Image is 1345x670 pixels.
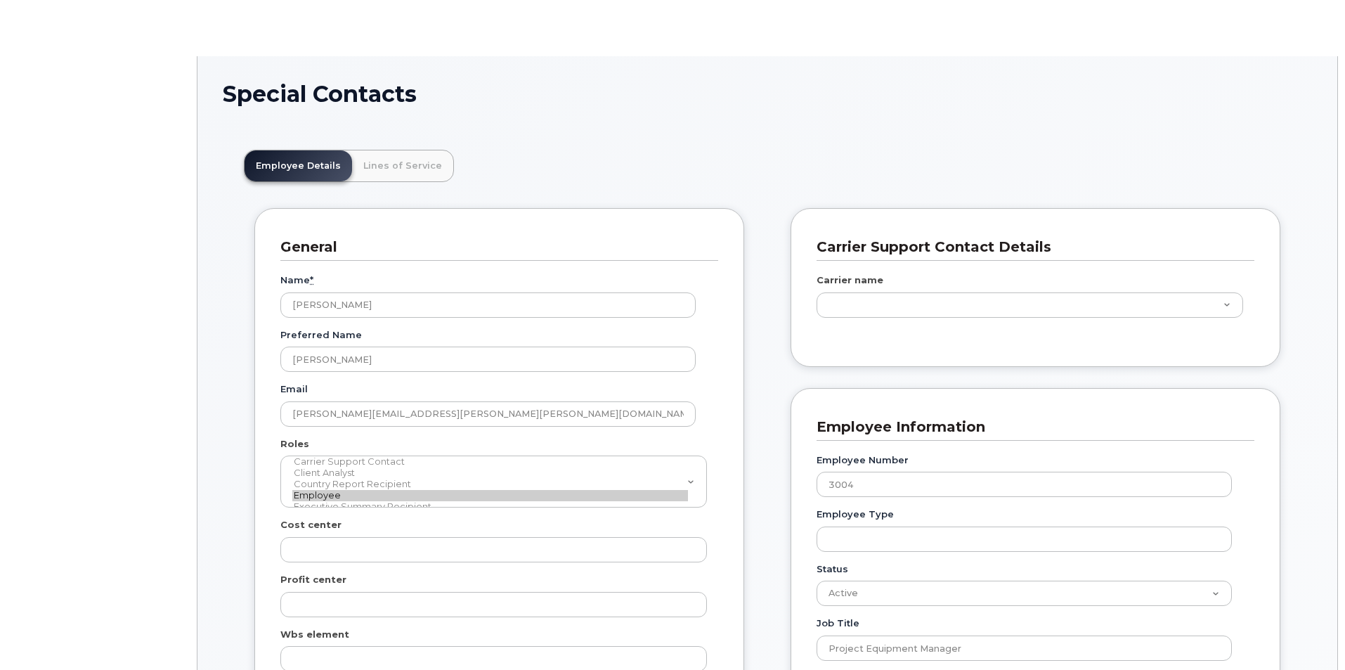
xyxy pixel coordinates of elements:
[280,273,313,287] label: Name
[280,238,708,257] h3: General
[292,456,688,468] option: Carrier Support Contact
[817,238,1244,257] h3: Carrier Support Contact Details
[817,418,1244,437] h3: Employee Information
[280,628,349,641] label: Wbs element
[292,468,688,479] option: Client Analyst
[817,273,883,287] label: Carrier name
[817,617,859,630] label: Job Title
[817,562,848,576] label: Status
[292,479,688,490] option: Country Report Recipient
[817,453,909,467] label: Employee Number
[817,508,894,521] label: Employee Type
[310,274,313,285] abbr: required
[280,328,362,342] label: Preferred Name
[280,437,309,451] label: Roles
[223,82,1312,106] h1: Special Contacts
[352,150,453,181] a: Lines of Service
[292,490,688,501] option: Employee
[292,501,688,513] option: Executive Summary Recipient
[280,518,342,532] label: Cost center
[280,382,308,396] label: Email
[245,150,352,181] a: Employee Details
[280,573,346,586] label: Profit center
